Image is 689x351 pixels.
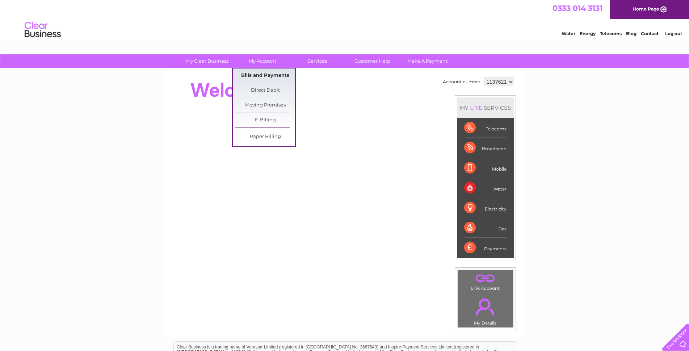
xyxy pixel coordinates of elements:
[457,292,513,328] td: My Details
[464,178,507,198] div: Water
[469,104,484,111] div: LIVE
[600,31,622,36] a: Telecoms
[235,83,295,98] a: Direct Debit
[459,272,511,285] a: .
[235,98,295,113] a: Moving Premises
[235,113,295,128] a: E-Billing
[464,238,507,258] div: Payments
[235,130,295,144] a: Paper Billing
[459,294,511,319] a: .
[457,97,514,118] div: MY SERVICES
[457,270,513,293] td: Link Account
[232,54,292,68] a: My Account
[287,54,347,68] a: Services
[177,54,237,68] a: My Clear Business
[553,4,602,13] a: 0333 014 3131
[343,54,402,68] a: Customer Help
[562,31,575,36] a: Water
[626,31,637,36] a: Blog
[24,19,61,41] img: logo.png
[464,138,507,158] div: Broadband
[464,198,507,218] div: Electricity
[665,31,682,36] a: Log out
[441,76,482,88] td: Account number
[464,118,507,138] div: Telecoms
[580,31,596,36] a: Energy
[235,68,295,83] a: Bills and Payments
[464,158,507,178] div: Mobile
[398,54,457,68] a: Make A Payment
[641,31,659,36] a: Contact
[174,4,516,35] div: Clear Business is a trading name of Verastar Limited (registered in [GEOGRAPHIC_DATA] No. 3667643...
[464,218,507,238] div: Gas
